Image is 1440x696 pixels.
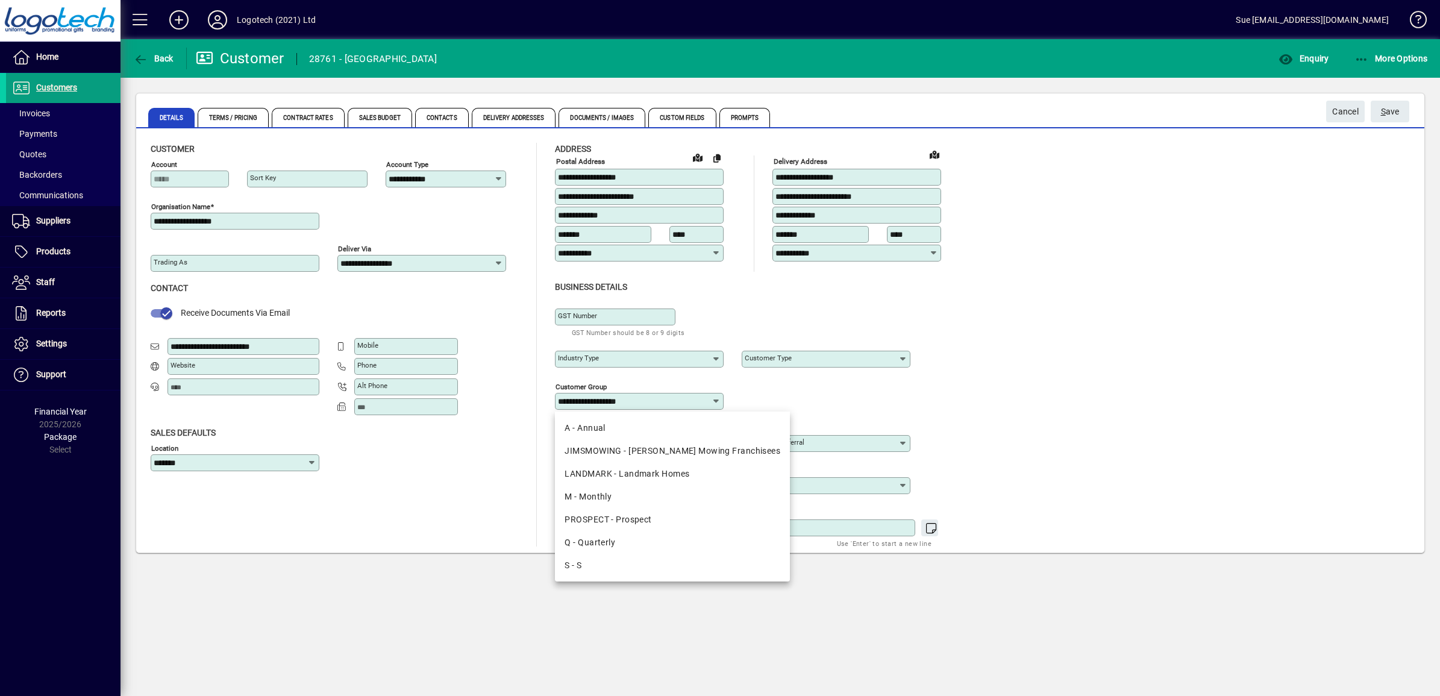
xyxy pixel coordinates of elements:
mat-option: JIMSMOWING - Jims Mowing Franchisees [555,439,790,462]
a: Payments [6,124,121,144]
button: Back [130,48,177,69]
span: Products [36,246,70,256]
a: Suppliers [6,206,121,236]
span: Address [555,144,591,154]
span: Prompts [719,108,771,127]
a: View on map [688,148,707,167]
mat-option: PROSPECT - Prospect [555,508,790,531]
a: Knowledge Base [1401,2,1425,42]
span: Contract Rates [272,108,344,127]
span: Reports [36,308,66,318]
mat-label: Mobile [357,341,378,350]
div: Q - Quarterly [565,536,780,549]
mat-hint: Use 'Enter' to start a new line [837,536,931,550]
mat-label: Customer type [745,354,792,362]
span: Cancel [1332,102,1359,122]
span: Customers [36,83,77,92]
a: Invoices [6,103,121,124]
span: S [1381,107,1386,116]
a: Communications [6,185,121,205]
mat-label: Industry type [558,354,599,362]
span: Backorders [12,170,62,180]
mat-label: Account [151,160,177,169]
a: Quotes [6,144,121,165]
app-page-header-button: Back [121,48,187,69]
mat-label: Sort key [250,174,276,182]
a: Support [6,360,121,390]
button: Enquiry [1276,48,1332,69]
span: Quotes [12,149,46,159]
mat-option: LANDMARK - Landmark Homes [555,462,790,485]
span: Details [148,108,195,127]
a: Staff [6,268,121,298]
a: Settings [6,329,121,359]
mat-label: Customer group [556,382,607,390]
div: JIMSMOWING - [PERSON_NAME] Mowing Franchisees [565,445,780,457]
span: Sales defaults [151,428,216,437]
mat-hint: GST Number should be 8 or 9 digits [572,325,685,339]
div: S - S [565,559,780,572]
a: View on map [925,145,944,164]
button: Add [160,9,198,31]
span: Settings [36,339,67,348]
div: Logotech (2021) Ltd [237,10,316,30]
mat-label: Website [171,361,195,369]
span: Documents / Images [559,108,645,127]
span: Business details [555,282,627,292]
mat-label: Alt Phone [357,381,387,390]
div: LANDMARK - Landmark Homes [565,468,780,480]
button: Cancel [1326,101,1365,122]
span: Terms / Pricing [198,108,269,127]
span: Suppliers [36,216,70,225]
div: 28761 - [GEOGRAPHIC_DATA] [309,49,437,69]
span: Customer [151,144,195,154]
span: Sales Budget [348,108,412,127]
span: Enquiry [1279,54,1329,63]
div: M - Monthly [565,491,780,503]
mat-label: Location [151,444,178,452]
span: Package [44,432,77,442]
span: Financial Year [34,407,87,416]
div: A - Annual [565,422,780,434]
span: Back [133,54,174,63]
button: Profile [198,9,237,31]
span: Communications [12,190,83,200]
button: More Options [1351,48,1431,69]
div: PROSPECT - Prospect [565,513,780,526]
span: Contact [151,283,188,293]
a: Home [6,42,121,72]
mat-option: S - S [555,554,790,577]
mat-label: GST Number [558,312,597,320]
mat-label: Organisation name [151,202,210,211]
span: Contacts [415,108,469,127]
span: Support [36,369,66,379]
a: Reports [6,298,121,328]
a: Backorders [6,165,121,185]
div: Sue [EMAIL_ADDRESS][DOMAIN_NAME] [1236,10,1389,30]
button: Copy to Delivery address [707,148,727,168]
span: Home [36,52,58,61]
mat-option: A - Annual [555,416,790,439]
span: Delivery Addresses [472,108,556,127]
mat-label: Account Type [386,160,428,169]
mat-label: Deliver via [338,245,371,253]
span: More Options [1354,54,1428,63]
span: Receive Documents Via Email [181,308,290,318]
mat-option: M - Monthly [555,485,790,508]
span: Staff [36,277,55,287]
span: Invoices [12,108,50,118]
span: Custom Fields [648,108,716,127]
mat-option: Q - Quarterly [555,531,790,554]
mat-label: Trading as [154,258,187,266]
mat-label: Phone [357,361,377,369]
span: ave [1381,102,1400,122]
span: Payments [12,129,57,139]
a: Products [6,237,121,267]
div: Customer [196,49,284,68]
button: Save [1371,101,1409,122]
